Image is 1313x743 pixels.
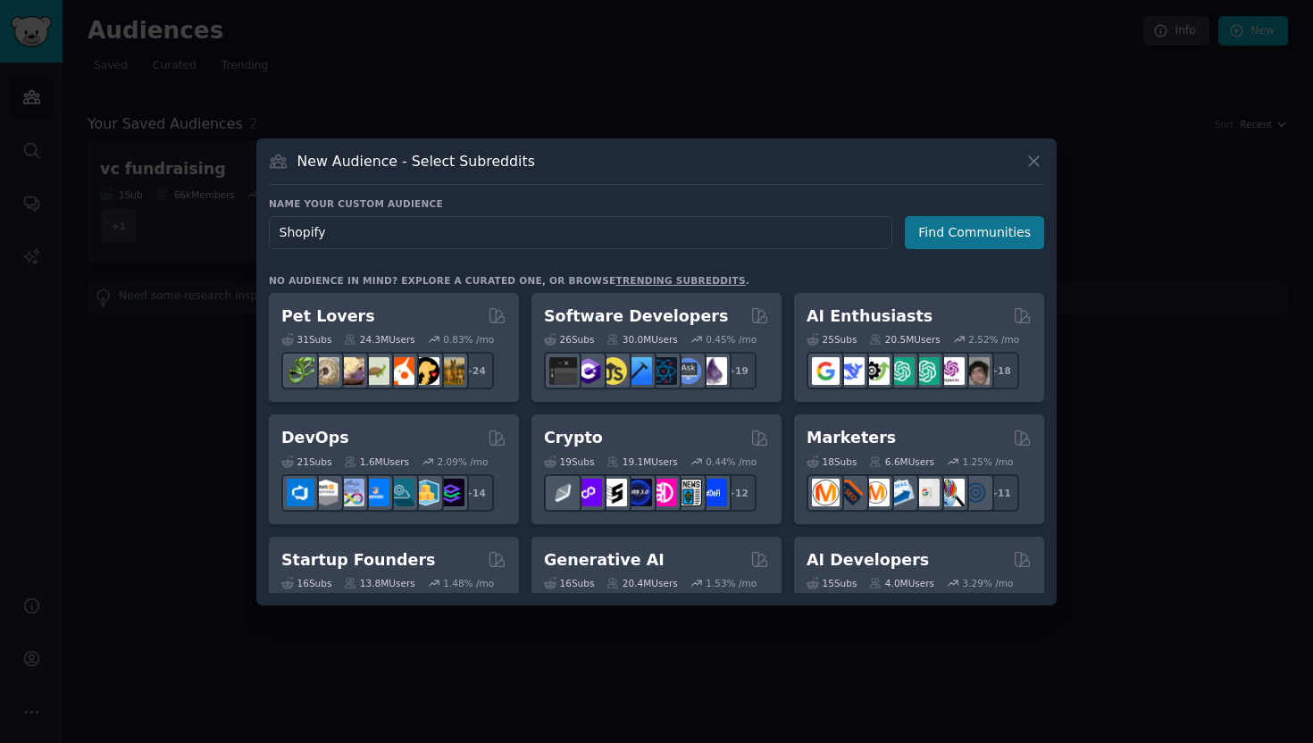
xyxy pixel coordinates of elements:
[269,197,1044,210] h3: Name your custom audience
[549,357,577,385] img: software
[982,352,1019,389] div: + 18
[962,357,990,385] img: ArtificalIntelligence
[869,455,934,468] div: 6.6M Users
[544,305,728,328] h2: Software Developers
[807,333,857,346] div: 25 Sub s
[674,357,702,385] img: AskComputerScience
[706,455,757,468] div: 0.44 % /mo
[719,474,757,512] div: + 12
[281,333,331,346] div: 31 Sub s
[269,274,749,287] div: No audience in mind? Explore a curated one, or browse .
[699,479,727,506] img: defi_
[937,479,965,506] img: MarketingResearch
[905,216,1044,249] button: Find Communities
[281,549,435,572] h2: Startup Founders
[456,474,494,512] div: + 14
[606,577,677,589] div: 20.4M Users
[362,479,389,506] img: DevOpsLinks
[937,357,965,385] img: OpenAIDev
[287,357,314,385] img: herpetology
[281,577,331,589] div: 16 Sub s
[438,455,489,468] div: 2.09 % /mo
[887,479,915,506] img: Emailmarketing
[362,357,389,385] img: turtle
[912,479,940,506] img: googleads
[649,357,677,385] img: reactnative
[719,352,757,389] div: + 19
[574,357,602,385] img: csharp
[862,479,890,506] img: AskMarketing
[387,479,414,506] img: platformengineering
[544,455,594,468] div: 19 Sub s
[968,333,1019,346] div: 2.52 % /mo
[615,275,745,286] a: trending subreddits
[544,577,594,589] div: 16 Sub s
[412,357,439,385] img: PetAdvice
[549,479,577,506] img: ethfinance
[269,216,892,249] input: Pick a short name, like "Digital Marketers" or "Movie-Goers"
[982,474,1019,512] div: + 11
[706,577,757,589] div: 1.53 % /mo
[807,455,857,468] div: 18 Sub s
[599,479,627,506] img: ethstaker
[869,333,940,346] div: 20.5M Users
[706,333,757,346] div: 0.45 % /mo
[544,427,603,449] h2: Crypto
[387,357,414,385] img: cockatiel
[337,479,364,506] img: Docker_DevOps
[412,479,439,506] img: aws_cdk
[312,357,339,385] img: ballpython
[912,357,940,385] img: chatgpt_prompts_
[437,357,464,385] img: dogbreed
[963,577,1014,589] div: 3.29 % /mo
[281,455,331,468] div: 21 Sub s
[281,305,375,328] h2: Pet Lovers
[807,577,857,589] div: 15 Sub s
[807,549,929,572] h2: AI Developers
[869,577,934,589] div: 4.0M Users
[807,305,932,328] h2: AI Enthusiasts
[544,333,594,346] div: 26 Sub s
[544,549,665,572] h2: Generative AI
[963,455,1014,468] div: 1.25 % /mo
[281,427,349,449] h2: DevOps
[456,352,494,389] div: + 24
[962,479,990,506] img: OnlineMarketing
[837,479,865,506] img: bigseo
[297,152,535,171] h3: New Audience - Select Subreddits
[807,427,896,449] h2: Marketers
[674,479,702,506] img: CryptoNews
[574,479,602,506] img: 0xPolygon
[862,357,890,385] img: AItoolsCatalog
[344,577,414,589] div: 13.8M Users
[443,333,494,346] div: 0.83 % /mo
[344,455,409,468] div: 1.6M Users
[624,357,652,385] img: iOSProgramming
[606,455,677,468] div: 19.1M Users
[624,479,652,506] img: web3
[287,479,314,506] img: azuredevops
[606,333,677,346] div: 30.0M Users
[699,357,727,385] img: elixir
[837,357,865,385] img: DeepSeek
[312,479,339,506] img: AWS_Certified_Experts
[344,333,414,346] div: 24.3M Users
[437,479,464,506] img: PlatformEngineers
[812,357,840,385] img: GoogleGeminiAI
[812,479,840,506] img: content_marketing
[443,577,494,589] div: 1.48 % /mo
[649,479,677,506] img: defiblockchain
[599,357,627,385] img: learnjavascript
[887,357,915,385] img: chatgpt_promptDesign
[337,357,364,385] img: leopardgeckos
